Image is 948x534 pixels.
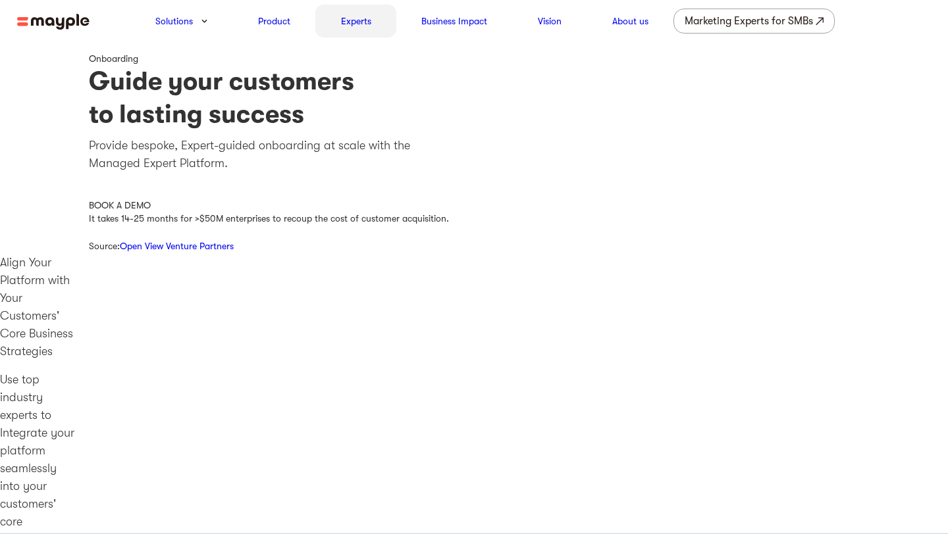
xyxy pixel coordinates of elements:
[341,13,371,29] a: Experts
[89,212,859,254] div: It takes 14-25 months for >$50M enterprises to recoup the cost of customer acquisition. Source:
[685,12,813,30] div: Marketing Experts for SMBs
[17,14,90,30] img: mayple-logo
[89,65,859,130] h1: Guide your customers to lasting success
[155,13,193,29] a: Solutions
[89,137,859,172] p: Provide bespoke, Expert-guided onboarding at scale with the Managed Expert Platform.
[612,13,648,29] a: About us
[201,19,207,23] img: arrow-down
[421,13,487,29] a: Business Impact
[258,13,290,29] a: Product
[538,13,562,29] a: Vision
[673,9,835,34] a: Marketing Experts for SMBs
[89,199,859,212] div: BOOK A DEMO
[120,241,234,251] a: Open View Venture Partners
[89,52,859,65] div: Onboarding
